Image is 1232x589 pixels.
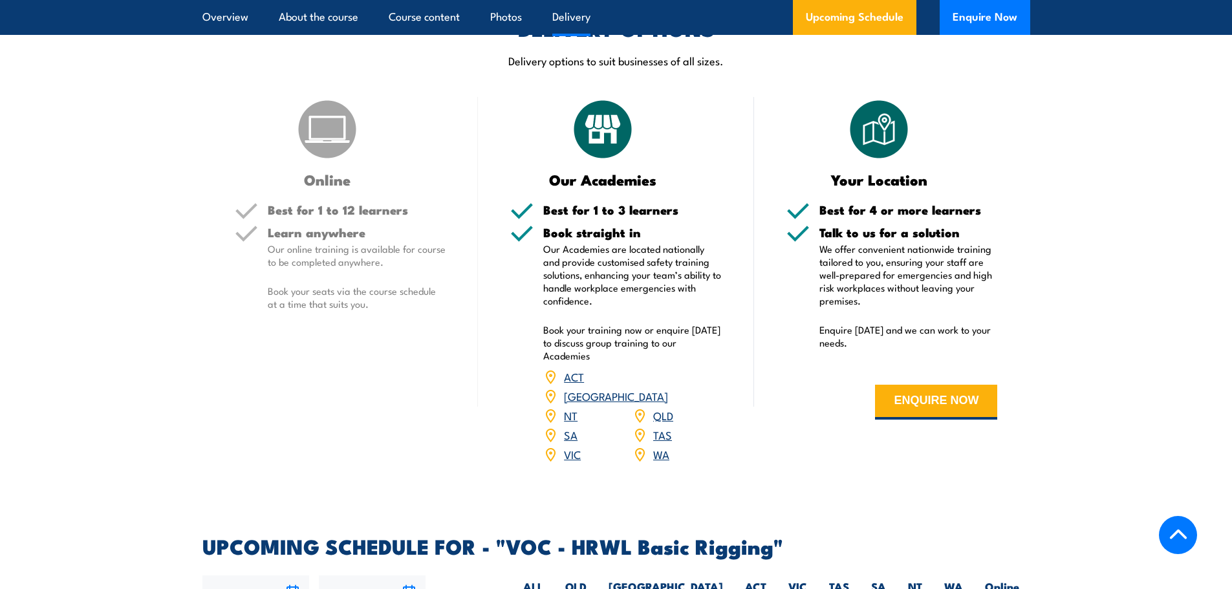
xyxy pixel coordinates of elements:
[875,385,997,420] button: ENQUIRE NOW
[202,537,1030,555] h2: UPCOMING SCHEDULE FOR - "VOC - HRWL Basic Rigging"
[653,407,673,423] a: QLD
[518,19,715,37] h2: DELIVERY OPTIONS
[268,204,446,216] h5: Best for 1 to 12 learners
[543,226,722,239] h5: Book straight in
[235,172,420,187] h3: Online
[543,323,722,362] p: Book your training now or enquire [DATE] to discuss group training to our Academies
[510,172,696,187] h3: Our Academies
[564,407,578,423] a: NT
[653,446,669,462] a: WA
[543,242,722,307] p: Our Academies are located nationally and provide customised safety training solutions, enhancing ...
[268,284,446,310] p: Book your seats via the course schedule at a time that suits you.
[543,204,722,216] h5: Best for 1 to 3 learners
[819,226,998,239] h5: Talk to us for a solution
[268,242,446,268] p: Our online training is available for course to be completed anywhere.
[202,53,1030,68] p: Delivery options to suit businesses of all sizes.
[819,204,998,216] h5: Best for 4 or more learners
[786,172,972,187] h3: Your Location
[564,388,668,403] a: [GEOGRAPHIC_DATA]
[819,323,998,349] p: Enquire [DATE] and we can work to your needs.
[819,242,998,307] p: We offer convenient nationwide training tailored to you, ensuring your staff are well-prepared fo...
[564,427,578,442] a: SA
[564,369,584,384] a: ACT
[653,427,672,442] a: TAS
[268,226,446,239] h5: Learn anywhere
[564,446,581,462] a: VIC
